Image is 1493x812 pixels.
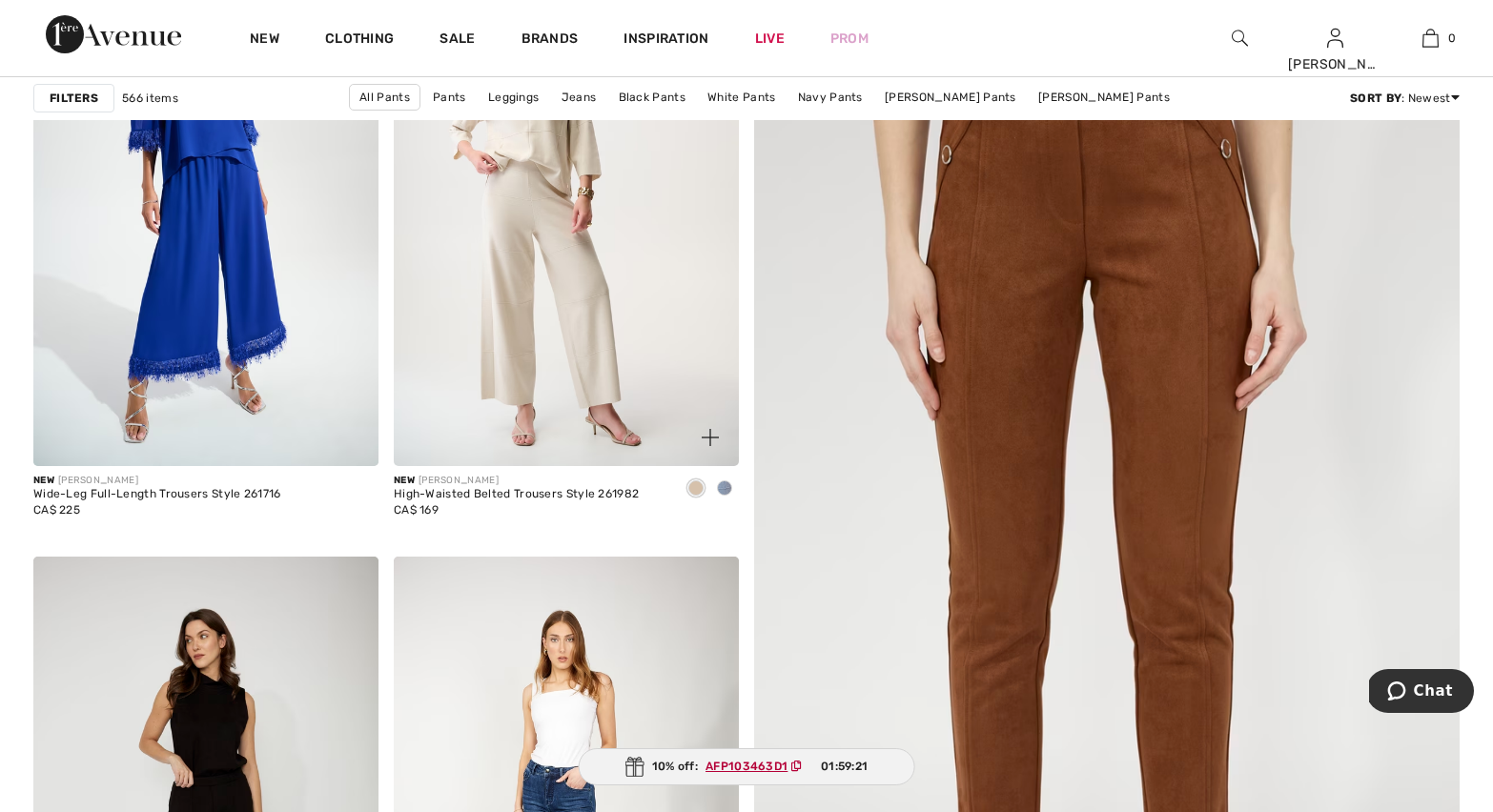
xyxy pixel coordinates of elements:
[1232,27,1248,50] img: search the website
[394,503,439,517] span: CA$ 169
[325,30,394,51] a: Clothing
[423,85,476,110] a: Pants
[440,30,475,51] a: Sale
[1029,85,1179,110] a: [PERSON_NAME] Pants
[1288,54,1381,74] div: [PERSON_NAME]
[1383,27,1477,50] a: 0
[875,85,1026,110] a: [PERSON_NAME] Pants
[755,29,785,49] a: Live
[609,85,695,110] a: Black Pants
[479,85,548,110] a: Leggings
[702,429,719,446] img: plus_v2.svg
[46,15,181,53] img: 1ère Avenue
[1327,27,1343,50] img: My Info
[50,90,98,107] strong: Filters
[33,474,281,488] div: [PERSON_NAME]
[706,760,787,773] ins: AFP103463D1
[1350,91,1401,105] strong: Sort By
[33,488,281,501] div: Wide-Leg Full-Length Trousers Style 261716
[33,475,54,486] span: New
[579,748,915,785] div: 10% off:
[394,475,415,486] span: New
[821,758,868,775] span: 01:59:21
[1350,90,1460,107] div: : Newest
[1448,30,1456,47] span: 0
[349,84,420,111] a: All Pants
[552,85,606,110] a: Jeans
[1327,29,1343,47] a: Sign In
[33,503,80,517] span: CA$ 225
[394,474,639,488] div: [PERSON_NAME]
[1422,27,1439,50] img: My Bag
[830,29,869,49] a: Prom
[394,488,639,501] div: High-Waisted Belted Trousers Style 261982
[682,474,710,505] div: Birch melange
[625,757,644,777] img: Gift.svg
[698,85,785,110] a: White Pants
[788,85,872,110] a: Navy Pants
[710,474,739,505] div: Chambray
[624,30,708,51] span: Inspiration
[250,30,279,51] a: New
[1369,669,1474,717] iframe: Opens a widget where you can chat to one of our agents
[522,30,579,51] a: Brands
[122,90,178,107] span: 566 items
